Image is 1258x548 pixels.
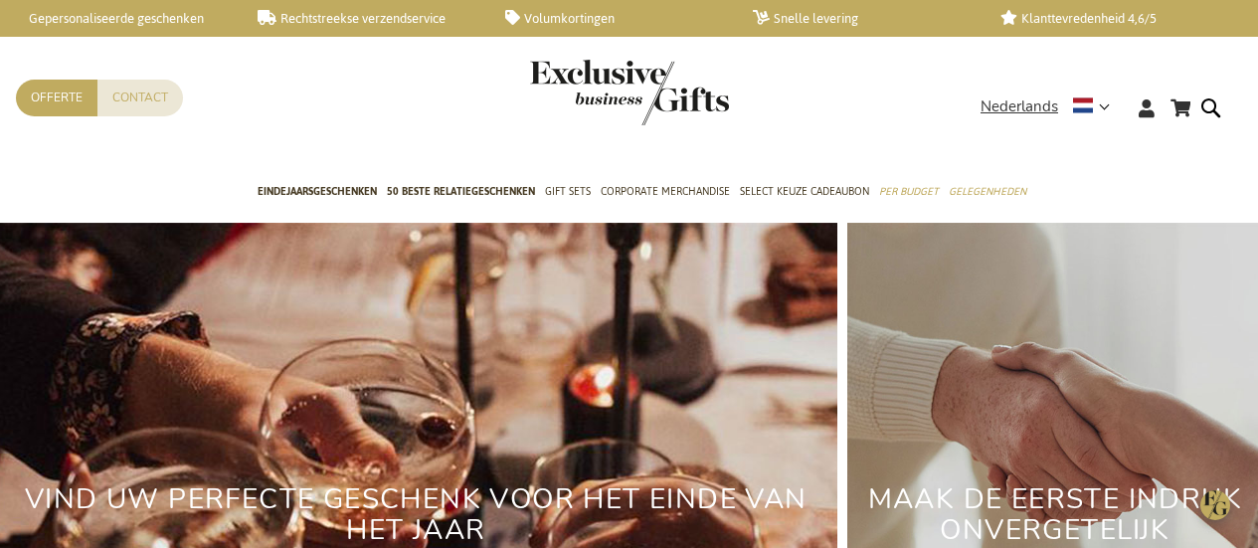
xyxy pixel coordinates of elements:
[879,181,939,202] span: Per Budget
[753,10,969,27] a: Snelle levering
[530,60,629,125] a: store logo
[258,10,473,27] a: Rechtstreekse verzendservice
[16,80,97,116] a: Offerte
[740,181,869,202] span: Select Keuze Cadeaubon
[258,181,377,202] span: Eindejaarsgeschenken
[601,181,730,202] span: Corporate Merchandise
[505,10,721,27] a: Volumkortingen
[981,95,1058,118] span: Nederlands
[97,80,183,116] a: Contact
[530,60,729,125] img: Exclusive Business gifts logo
[1000,10,1216,27] a: Klanttevredenheid 4,6/5
[545,181,591,202] span: Gift Sets
[981,95,1123,118] div: Nederlands
[10,10,226,27] a: Gepersonaliseerde geschenken
[949,181,1026,202] span: Gelegenheden
[387,181,535,202] span: 50 beste relatiegeschenken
